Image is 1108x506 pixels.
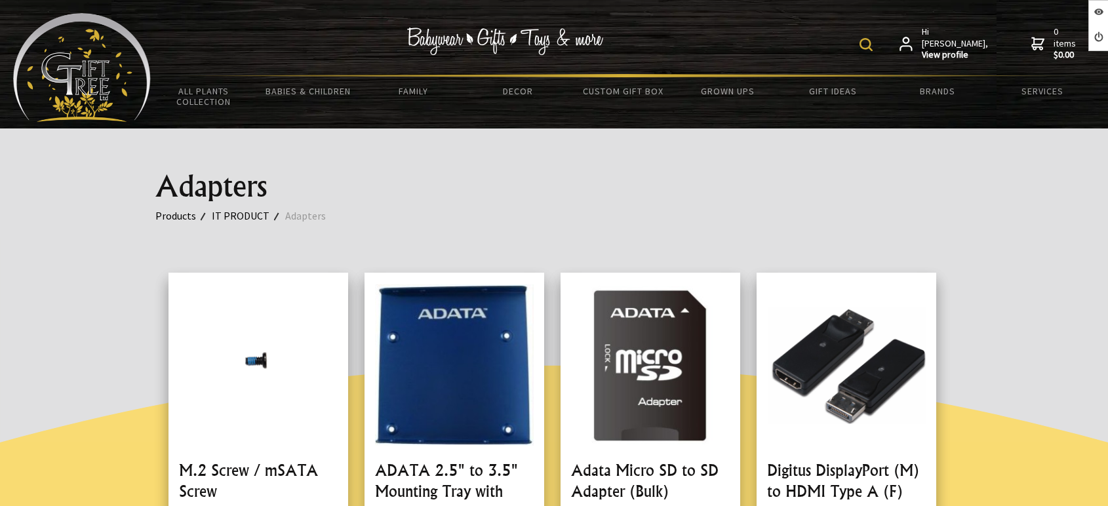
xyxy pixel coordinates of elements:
[285,207,342,224] a: Adapters
[212,207,285,224] a: IT PRODUCT
[922,49,989,61] strong: View profile
[780,77,885,105] a: Gift Ideas
[885,77,990,105] a: Brands
[675,77,780,105] a: Grown Ups
[407,28,604,55] img: Babywear - Gifts - Toys & more
[155,170,953,202] h1: Adapters
[860,38,873,51] img: product search
[900,26,989,61] a: Hi [PERSON_NAME],View profile
[922,26,989,61] span: Hi [PERSON_NAME],
[155,207,212,224] a: Products
[151,77,256,115] a: All Plants Collection
[1054,49,1078,61] strong: $0.00
[990,77,1095,105] a: Services
[361,77,465,105] a: Family
[13,13,151,122] img: Babyware - Gifts - Toys and more...
[570,77,675,105] a: Custom Gift Box
[465,77,570,105] a: Decor
[256,77,361,105] a: Babies & Children
[1054,26,1078,61] span: 0 items
[1031,26,1078,61] a: 0 items$0.00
